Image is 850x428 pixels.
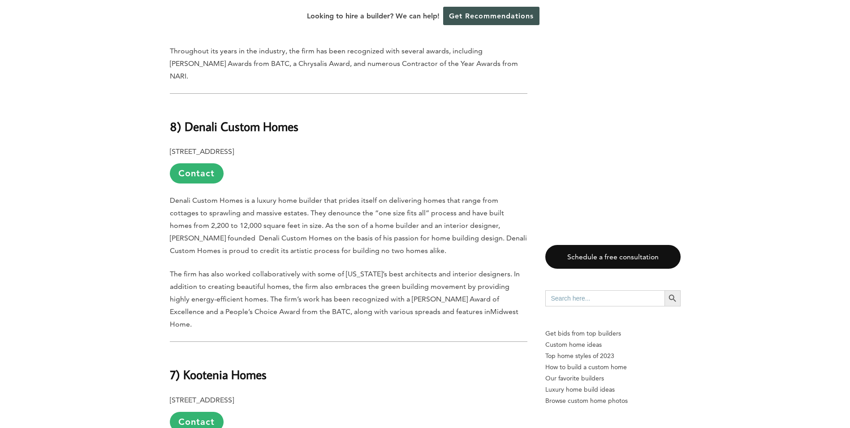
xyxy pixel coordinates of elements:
[170,196,527,255] span: Denali Custom Homes is a luxury home builder that prides itself on delivering homes that range fr...
[170,47,518,80] span: Throughout its years in the industry, the firm has been recognized with several awards, including...
[443,7,539,25] a: Get Recommendations
[545,362,681,373] a: How to build a custom home
[545,395,681,406] a: Browse custom home photos
[170,145,527,183] p: [STREET_ADDRESS]
[170,367,267,382] b: 7) Kootenia Homes
[545,350,681,362] a: Top home styles of 2023
[170,118,298,134] b: 8) Denali Custom Homes
[170,270,520,316] span: The firm has also worked collaboratively with some of [US_STATE]’s best architects and interior d...
[170,163,224,183] a: Contact
[545,339,681,350] a: Custom home ideas
[545,384,681,395] a: Luxury home build ideas
[668,293,677,303] svg: Search
[170,396,234,404] b: [STREET_ADDRESS]
[545,328,681,339] p: Get bids from top builders
[545,290,664,306] input: Search here...
[545,373,681,384] a: Our favorite builders
[190,320,192,328] span: .
[805,383,839,417] iframe: Drift Widget Chat Controller
[545,245,681,269] a: Schedule a free consultation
